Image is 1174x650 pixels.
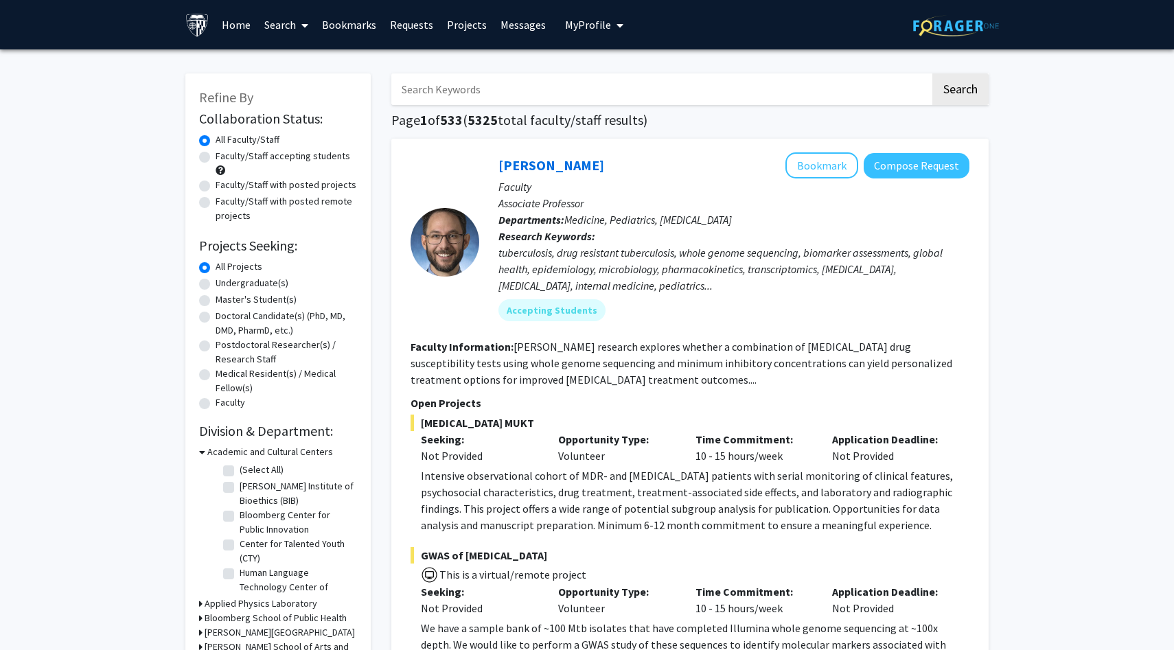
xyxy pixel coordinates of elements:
[199,237,357,254] h2: Projects Seeking:
[216,194,357,223] label: Faculty/Staff with posted remote projects
[494,1,553,49] a: Messages
[199,89,253,106] span: Refine By
[421,448,538,464] div: Not Provided
[822,583,959,616] div: Not Provided
[205,625,355,640] h3: [PERSON_NAME][GEOGRAPHIC_DATA]
[695,583,812,600] p: Time Commitment:
[421,467,969,533] p: Intensive observational cohort of MDR- and [MEDICAL_DATA] patients with serial monitoring of clin...
[685,583,822,616] div: 10 - 15 hours/week
[215,1,257,49] a: Home
[695,431,812,448] p: Time Commitment:
[411,395,969,411] p: Open Projects
[440,1,494,49] a: Projects
[913,15,999,36] img: ForagerOne Logo
[240,537,354,566] label: Center for Talented Youth (CTY)
[207,445,333,459] h3: Academic and Cultural Centers
[391,73,930,105] input: Search Keywords
[216,367,357,395] label: Medical Resident(s) / Medical Fellow(s)
[199,423,357,439] h2: Division & Department:
[216,276,288,290] label: Undergraduate(s)
[420,111,428,128] span: 1
[498,299,606,321] mat-chip: Accepting Students
[185,13,209,37] img: Johns Hopkins University Logo
[548,583,685,616] div: Volunteer
[315,1,383,49] a: Bookmarks
[468,111,498,128] span: 5325
[216,309,357,338] label: Doctoral Candidate(s) (PhD, MD, DMD, PharmD, etc.)
[205,596,317,611] h3: Applied Physics Laboratory
[216,395,245,410] label: Faculty
[498,195,969,211] p: Associate Professor
[564,213,732,227] span: Medicine, Pediatrics, [MEDICAL_DATA]
[440,111,463,128] span: 533
[216,338,357,367] label: Postdoctoral Researcher(s) / Research Staff
[565,18,611,32] span: My Profile
[391,112,989,128] h1: Page of ( total faculty/staff results)
[199,111,357,127] h2: Collaboration Status:
[498,229,595,243] b: Research Keywords:
[411,340,952,386] fg-read-more: [PERSON_NAME] research explores whether a combination of [MEDICAL_DATA] drug susceptibility tests...
[832,431,949,448] p: Application Deadline:
[421,431,538,448] p: Seeking:
[822,431,959,464] div: Not Provided
[498,178,969,195] p: Faculty
[421,600,538,616] div: Not Provided
[216,259,262,274] label: All Projects
[240,566,354,609] label: Human Language Technology Center of Excellence (HLTCOE)
[832,583,949,600] p: Application Deadline:
[411,340,514,353] b: Faculty Information:
[498,244,969,294] div: tuberculosis, drug resistant tuberculosis, whole genome sequencing, biomarker assessments, global...
[421,583,538,600] p: Seeking:
[216,292,297,307] label: Master's Student(s)
[205,611,347,625] h3: Bloomberg School of Public Health
[240,479,354,508] label: [PERSON_NAME] Institute of Bioethics (BIB)
[411,415,969,431] span: [MEDICAL_DATA] MUKT
[216,149,350,163] label: Faculty/Staff accepting students
[558,583,675,600] p: Opportunity Type:
[548,431,685,464] div: Volunteer
[932,73,989,105] button: Search
[785,152,858,178] button: Add Jeffrey Tornheim to Bookmarks
[411,547,969,564] span: GWAS of [MEDICAL_DATA]
[257,1,315,49] a: Search
[240,463,284,477] label: (Select All)
[498,213,564,227] b: Departments:
[383,1,440,49] a: Requests
[438,568,586,581] span: This is a virtual/remote project
[240,508,354,537] label: Bloomberg Center for Public Innovation
[685,431,822,464] div: 10 - 15 hours/week
[216,178,356,192] label: Faculty/Staff with posted projects
[498,156,604,174] a: [PERSON_NAME]
[10,588,58,640] iframe: Chat
[216,132,279,147] label: All Faculty/Staff
[864,153,969,178] button: Compose Request to Jeffrey Tornheim
[558,431,675,448] p: Opportunity Type:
